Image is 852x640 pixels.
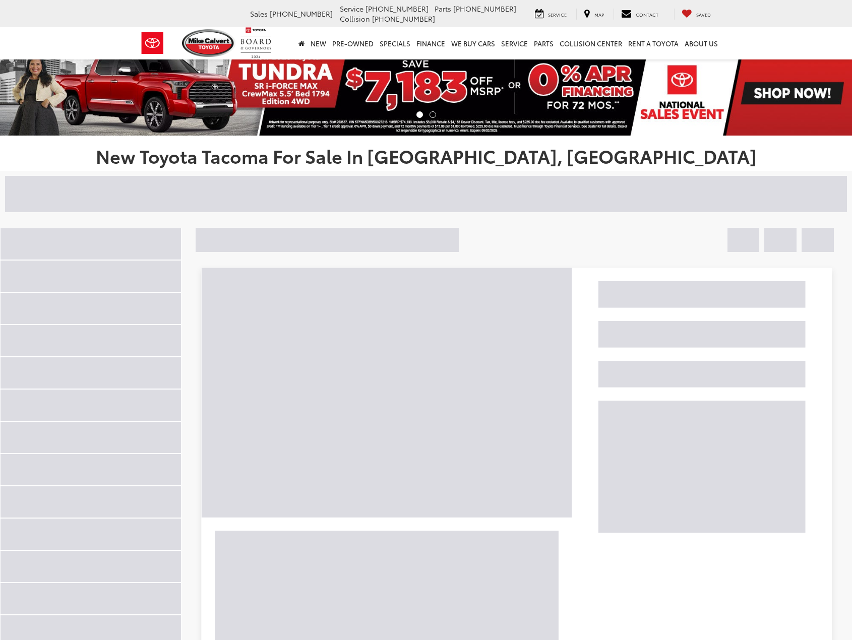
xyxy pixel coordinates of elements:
a: Collision Center [557,27,625,59]
span: Service [548,11,567,18]
a: Pre-Owned [329,27,377,59]
a: About Us [682,27,721,59]
img: Mike Calvert Toyota [182,29,235,57]
span: [PHONE_NUMBER] [270,9,333,19]
img: Toyota [134,27,171,59]
a: WE BUY CARS [448,27,498,59]
span: Sales [250,9,268,19]
span: [PHONE_NUMBER] [372,14,435,24]
a: Map [576,9,612,20]
a: Finance [413,27,448,59]
span: [PHONE_NUMBER] [366,4,429,14]
a: Parts [531,27,557,59]
a: Service [498,27,531,59]
span: Collision [340,14,370,24]
span: Contact [636,11,658,18]
a: My Saved Vehicles [674,9,718,20]
span: Saved [696,11,711,18]
span: Parts [435,4,451,14]
span: [PHONE_NUMBER] [453,4,516,14]
a: New [308,27,329,59]
a: Specials [377,27,413,59]
a: Contact [614,9,666,20]
a: Rent a Toyota [625,27,682,59]
span: Service [340,4,363,14]
a: Home [295,27,308,59]
span: Map [594,11,604,18]
a: Service [527,9,574,20]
